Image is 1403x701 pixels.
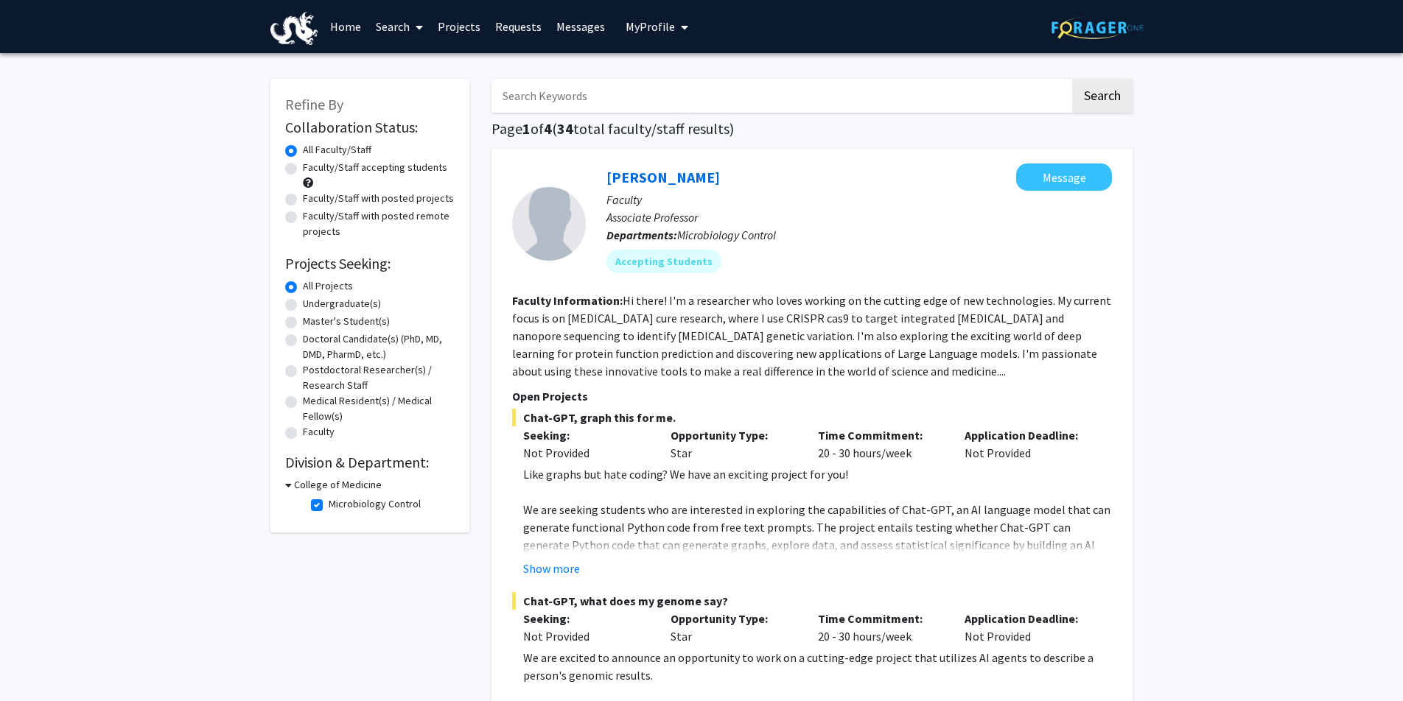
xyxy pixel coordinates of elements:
div: 20 - 30 hours/week [807,426,954,462]
a: [PERSON_NAME] [606,168,720,186]
label: Medical Resident(s) / Medical Fellow(s) [303,393,455,424]
h2: Collaboration Status: [285,119,455,136]
p: Seeking: [523,426,648,444]
span: Chat-GPT, graph this for me. [512,409,1112,426]
button: Show more [523,560,580,577]
div: Star [659,610,807,645]
h3: College of Medicine [294,477,382,493]
h2: Projects Seeking: [285,255,455,272]
img: Drexel University Logo [270,12,318,45]
label: All Faculty/Staff [303,142,371,158]
p: We are excited to announce an opportunity to work on a cutting-edge project that utilizes AI agen... [523,649,1112,684]
p: Time Commitment: [818,610,943,627]
button: Message William Dampier [1016,163,1112,191]
label: Postdoctoral Researcher(s) / Research Staff [303,362,455,393]
label: Faculty/Staff with posted projects [303,191,454,206]
p: Opportunity Type: [671,426,796,444]
p: Open Projects [512,387,1112,405]
label: Faculty/Staff accepting students [303,160,447,175]
p: Like graphs but hate coding? We have an exciting project for you! [523,465,1112,483]
img: ForagerOne Logo [1052,16,1144,39]
span: 34 [557,119,573,138]
a: Messages [549,1,612,52]
p: Application Deadline: [965,610,1090,627]
a: Home [323,1,368,52]
label: All Projects [303,278,353,294]
div: Not Provided [954,610,1101,645]
p: Time Commitment: [818,426,943,444]
div: Not Provided [954,426,1101,462]
span: Refine By [285,95,343,113]
mat-chip: Accepting Students [606,250,721,273]
label: Doctoral Candidate(s) (PhD, MD, DMD, PharmD, etc.) [303,331,455,362]
input: Search Keywords [491,79,1070,113]
div: Not Provided [523,444,648,462]
p: We are seeking students who are interested in exploring the capabilities of Chat-GPT, an AI langu... [523,501,1112,571]
div: 20 - 30 hours/week [807,610,954,645]
a: Search [368,1,430,52]
fg-read-more: Hi there! I'm a researcher who loves working on the cutting edge of new technologies. My current ... [512,293,1111,378]
button: Search [1072,79,1133,113]
label: Undergraduate(s) [303,296,381,311]
p: Application Deadline: [965,426,1090,444]
p: Opportunity Type: [671,610,796,627]
a: Requests [488,1,549,52]
a: Projects [430,1,488,52]
p: Associate Professor [606,208,1112,226]
h2: Division & Department: [285,454,455,471]
label: Faculty/Staff with posted remote projects [303,208,455,239]
span: Microbiology Control [677,228,776,242]
label: Master's Student(s) [303,314,390,329]
label: Faculty [303,424,335,440]
b: Faculty Information: [512,293,623,308]
b: Departments: [606,228,677,242]
div: Not Provided [523,627,648,645]
label: Microbiology Control [329,496,421,512]
span: 1 [522,119,531,138]
span: My Profile [626,19,675,34]
span: 4 [544,119,552,138]
div: Star [659,426,807,462]
p: Faculty [606,191,1112,208]
span: Chat-GPT, what does my genome say? [512,592,1112,610]
iframe: Chat [11,635,63,690]
p: Seeking: [523,610,648,627]
h1: Page of ( total faculty/staff results) [491,120,1133,138]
